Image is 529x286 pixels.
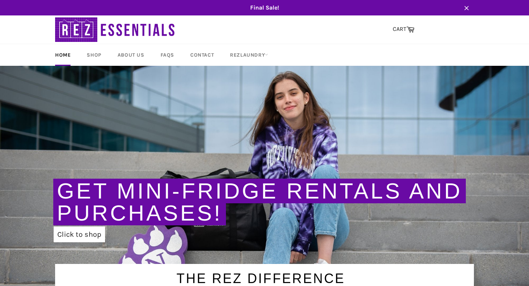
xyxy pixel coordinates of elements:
[110,44,152,66] a: About Us
[389,22,418,37] a: CART
[79,44,108,66] a: Shop
[48,4,481,12] span: Final Sale!
[223,44,276,66] a: RezLaundry
[55,15,176,44] img: RezEssentials
[48,44,78,66] a: Home
[57,179,462,225] a: Get Mini-Fridge Rentals and Purchases!
[54,226,105,242] a: Click to shop
[153,44,181,66] a: FAQs
[183,44,221,66] a: Contact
